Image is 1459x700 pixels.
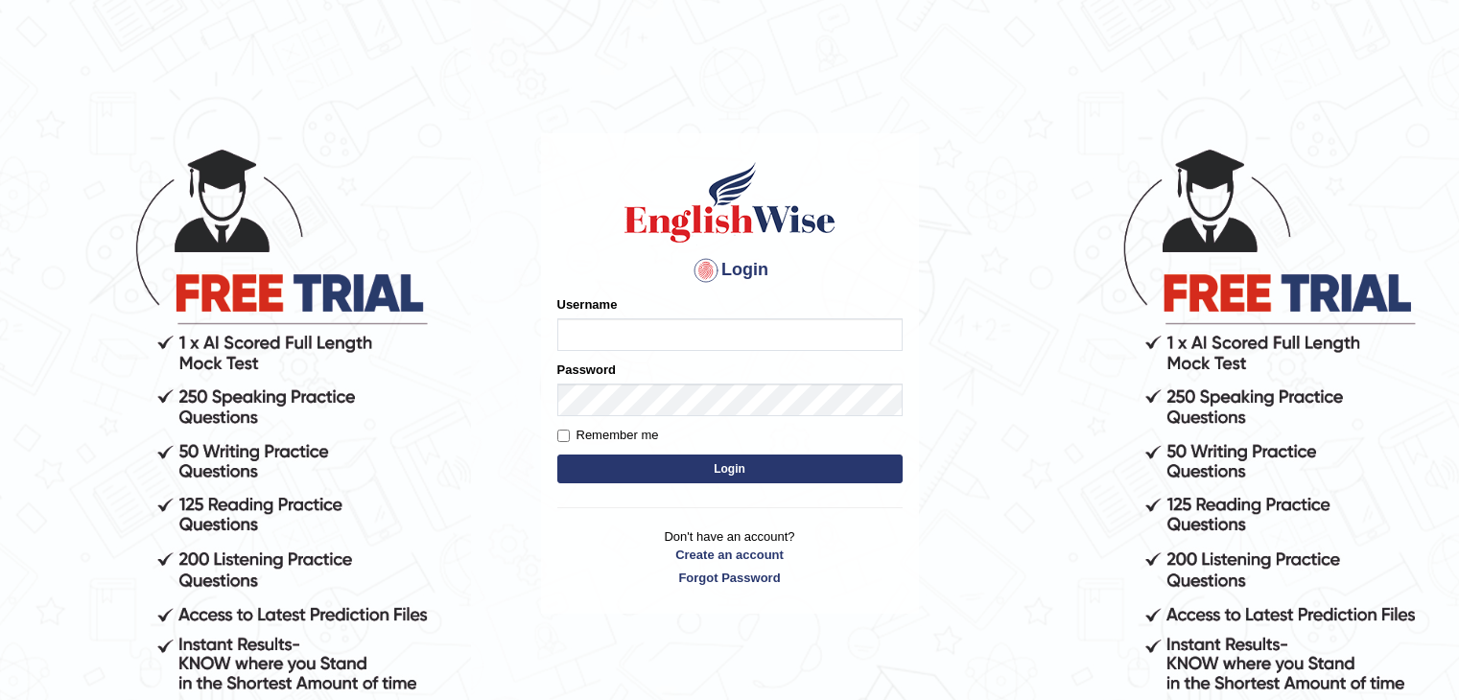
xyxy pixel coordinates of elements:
input: Remember me [557,430,570,442]
label: Username [557,295,618,314]
label: Password [557,361,616,379]
a: Create an account [557,546,903,564]
img: Logo of English Wise sign in for intelligent practice with AI [621,159,839,245]
p: Don't have an account? [557,527,903,587]
button: Login [557,455,903,483]
h4: Login [557,255,903,286]
label: Remember me [557,426,659,445]
a: Forgot Password [557,569,903,587]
